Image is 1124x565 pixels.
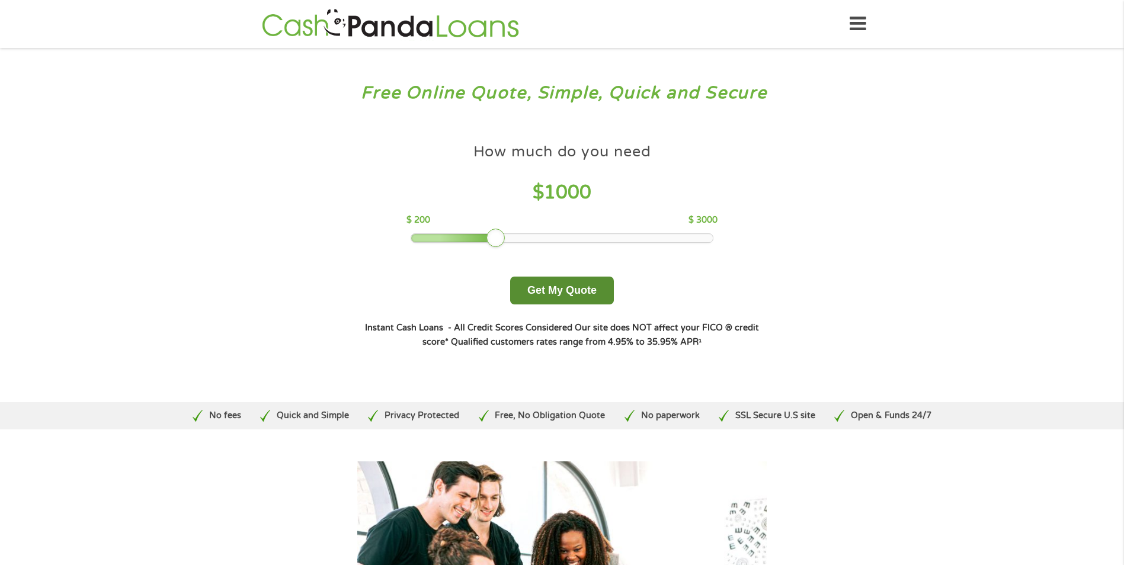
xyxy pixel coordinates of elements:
[406,214,430,227] p: $ 200
[735,409,815,422] p: SSL Secure U.S site
[689,214,718,227] p: $ 3000
[495,409,605,422] p: Free, No Obligation Quote
[544,181,591,204] span: 1000
[641,409,700,422] p: No paperwork
[385,409,459,422] p: Privacy Protected
[365,323,572,333] strong: Instant Cash Loans - All Credit Scores Considered
[258,7,523,41] img: GetLoanNow Logo
[851,409,931,422] p: Open & Funds 24/7
[422,323,759,347] strong: Our site does NOT affect your FICO ® credit score*
[209,409,241,422] p: No fees
[406,181,718,205] h4: $
[34,82,1090,104] h3: Free Online Quote, Simple, Quick and Secure
[277,409,349,422] p: Quick and Simple
[473,142,651,162] h4: How much do you need
[510,277,614,304] button: Get My Quote
[451,337,702,347] strong: Qualified customers rates range from 4.95% to 35.95% APR¹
